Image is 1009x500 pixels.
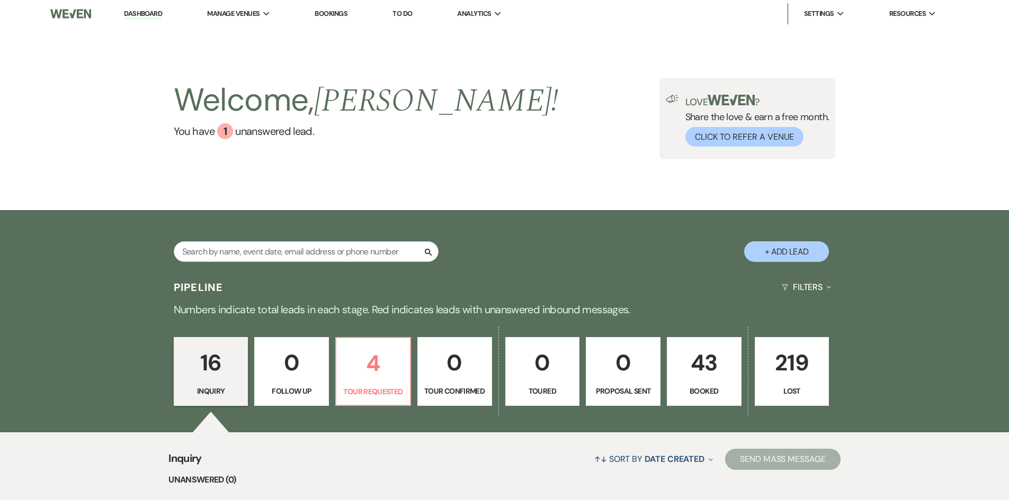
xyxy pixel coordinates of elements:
[594,453,607,465] span: ↑↓
[174,280,224,295] h3: Pipeline
[762,345,823,380] p: 219
[512,345,573,380] p: 0
[50,3,91,25] img: Weven Logo
[590,445,717,473] button: Sort By Date Created
[424,385,485,397] p: Tour Confirmed
[708,95,755,105] img: weven-logo-green.svg
[314,77,559,125] span: [PERSON_NAME] !
[424,345,485,380] p: 0
[593,345,654,380] p: 0
[174,241,439,262] input: Search by name, event date, email address or phone number
[207,8,260,19] span: Manage Venues
[343,386,404,397] p: Tour Requested
[168,473,841,487] li: Unanswered (0)
[778,273,835,301] button: Filters
[505,337,580,406] a: 0Toured
[762,385,823,397] p: Lost
[667,337,742,406] a: 43Booked
[123,301,886,318] p: Numbers indicate total leads in each stage. Red indicates leads with unanswered inbound messages.
[335,337,411,406] a: 4Tour Requested
[181,385,242,397] p: Inquiry
[685,127,803,147] button: Click to Refer a Venue
[174,123,559,139] a: You have 1 unanswered lead.
[593,385,654,397] p: Proposal Sent
[512,385,573,397] p: Toured
[168,450,202,473] span: Inquiry
[645,453,704,465] span: Date Created
[725,449,841,470] button: Send Mass Message
[755,337,829,406] a: 219Lost
[679,95,829,147] div: Share the love & earn a free month.
[174,337,248,406] a: 16Inquiry
[804,8,834,19] span: Settings
[261,345,322,380] p: 0
[343,346,404,381] p: 4
[261,385,322,397] p: Follow Up
[217,123,233,139] div: 1
[174,78,559,123] h2: Welcome,
[666,95,679,103] img: loud-speaker-illustration.svg
[674,385,735,397] p: Booked
[889,8,926,19] span: Resources
[392,9,412,18] a: To Do
[315,9,347,18] a: Bookings
[417,337,492,406] a: 0Tour Confirmed
[254,337,329,406] a: 0Follow Up
[744,241,829,262] button: + Add Lead
[685,95,829,107] p: Love ?
[124,9,162,19] a: Dashboard
[674,345,735,380] p: 43
[181,345,242,380] p: 16
[586,337,660,406] a: 0Proposal Sent
[457,8,491,19] span: Analytics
